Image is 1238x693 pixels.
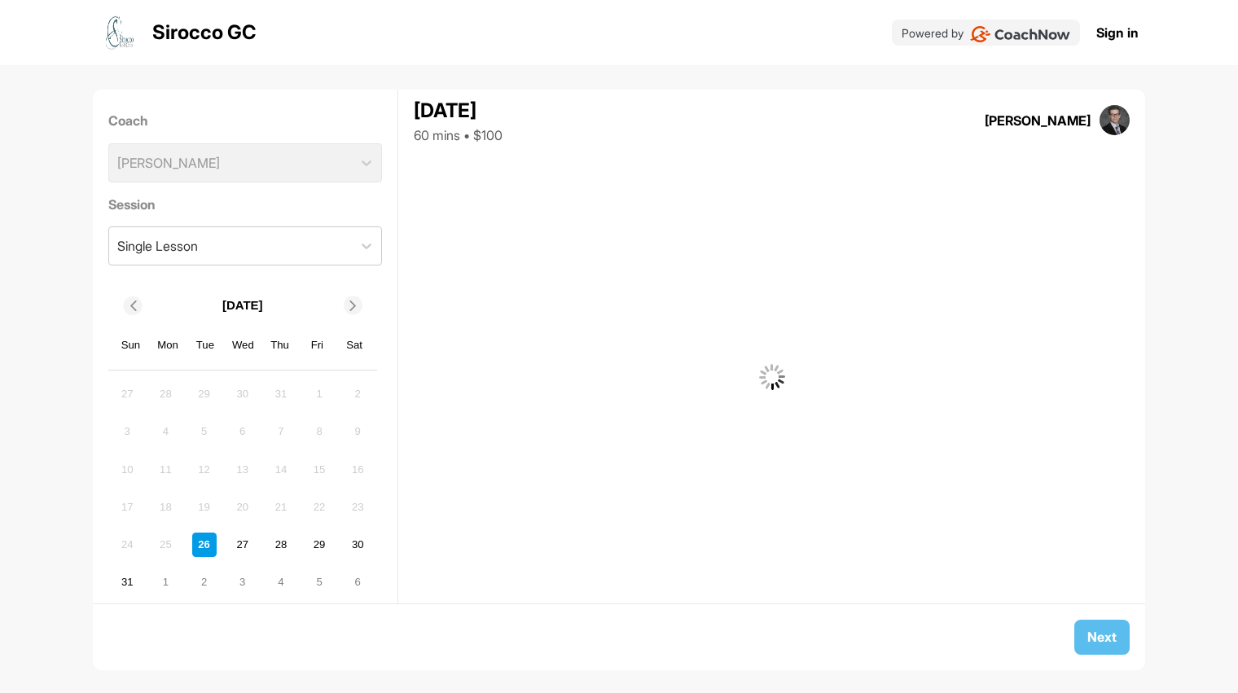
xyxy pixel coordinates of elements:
[192,382,217,406] div: Not available Tuesday, July 29th, 2025
[115,457,139,481] div: Not available Sunday, August 10th, 2025
[307,419,331,444] div: Not available Friday, August 8th, 2025
[307,570,331,594] div: Choose Friday, September 5th, 2025
[345,533,370,557] div: Choose Saturday, August 30th, 2025
[115,495,139,520] div: Not available Sunday, August 17th, 2025
[414,125,503,145] div: 60 mins • $100
[269,419,293,444] div: Not available Thursday, August 7th, 2025
[192,570,217,594] div: Choose Tuesday, September 2nd, 2025
[230,457,255,481] div: Not available Wednesday, August 13th, 2025
[344,335,365,356] div: Sat
[115,382,139,406] div: Not available Sunday, July 27th, 2025
[1096,23,1139,42] a: Sign in
[269,382,293,406] div: Not available Thursday, July 31st, 2025
[157,335,178,356] div: Mon
[153,533,178,557] div: Not available Monday, August 25th, 2025
[307,495,331,520] div: Not available Friday, August 22nd, 2025
[153,419,178,444] div: Not available Monday, August 4th, 2025
[153,382,178,406] div: Not available Monday, July 28th, 2025
[269,533,293,557] div: Choose Thursday, August 28th, 2025
[345,419,370,444] div: Not available Saturday, August 9th, 2025
[222,296,263,315] p: [DATE]
[230,382,255,406] div: Not available Wednesday, July 30th, 2025
[307,457,331,481] div: Not available Friday, August 15th, 2025
[108,195,383,214] label: Session
[307,335,328,356] div: Fri
[153,457,178,481] div: Not available Monday, August 11th, 2025
[902,24,964,42] p: Powered by
[970,26,1070,42] img: CoachNow
[269,457,293,481] div: Not available Thursday, August 14th, 2025
[414,96,503,125] div: [DATE]
[230,570,255,594] div: Choose Wednesday, September 3rd, 2025
[121,335,142,356] div: Sun
[1074,620,1130,655] button: Next
[100,13,139,52] img: logo
[230,495,255,520] div: Not available Wednesday, August 20th, 2025
[153,570,178,594] div: Choose Monday, September 1st, 2025
[115,419,139,444] div: Not available Sunday, August 3rd, 2025
[192,419,217,444] div: Not available Tuesday, August 5th, 2025
[113,379,372,596] div: month 2025-08
[985,111,1091,130] div: [PERSON_NAME]
[152,18,257,47] p: Sirocco GC
[192,533,217,557] div: Choose Tuesday, August 26th, 2025
[192,457,217,481] div: Not available Tuesday, August 12th, 2025
[115,570,139,594] div: Choose Sunday, August 31st, 2025
[345,382,370,406] div: Not available Saturday, August 2nd, 2025
[345,570,370,594] div: Choose Saturday, September 6th, 2025
[232,335,253,356] div: Wed
[230,419,255,444] div: Not available Wednesday, August 6th, 2025
[307,533,331,557] div: Choose Friday, August 29th, 2025
[307,382,331,406] div: Not available Friday, August 1st, 2025
[153,495,178,520] div: Not available Monday, August 18th, 2025
[269,570,293,594] div: Choose Thursday, September 4th, 2025
[269,495,293,520] div: Not available Thursday, August 21st, 2025
[1100,105,1130,136] img: square_e67899ff5acb06df55bb3f0940a2175d.jpg
[270,335,291,356] div: Thu
[345,457,370,481] div: Not available Saturday, August 16th, 2025
[117,236,198,256] div: Single Lesson
[345,495,370,520] div: Not available Saturday, August 23rd, 2025
[192,495,217,520] div: Not available Tuesday, August 19th, 2025
[230,533,255,557] div: Choose Wednesday, August 27th, 2025
[759,364,785,390] img: G6gVgL6ErOh57ABN0eRmCEwV0I4iEi4d8EwaPGI0tHgoAbU4EAHFLEQAh+QQFCgALACwIAA4AGAASAAAEbHDJSesaOCdk+8xg...
[115,533,139,557] div: Not available Sunday, August 24th, 2025
[195,335,216,356] div: Tue
[108,111,383,130] label: Coach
